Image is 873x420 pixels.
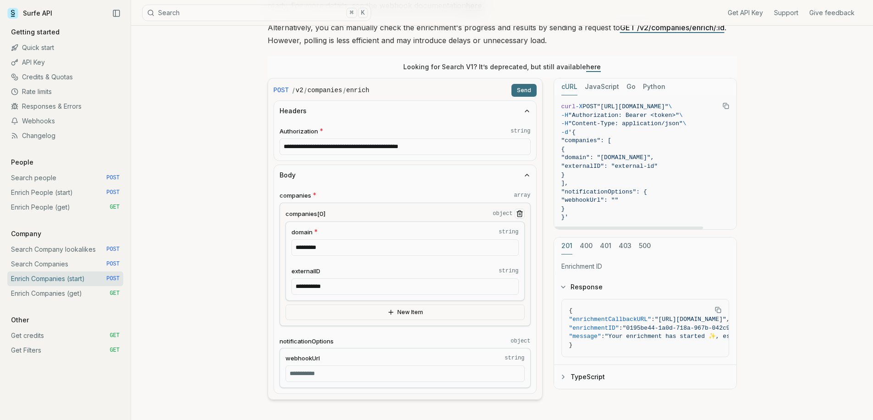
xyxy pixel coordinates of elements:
span: / [292,86,295,95]
span: ], [561,180,569,187]
button: Send [511,84,537,97]
span: POST [106,189,120,196]
span: : [651,316,655,323]
p: Alternatively, you can manually check the enrichment's progress and results by sending a request ... [268,21,737,47]
span: "Your enrichment has started ✨, estimated time: 2 seconds." [605,333,819,340]
span: / [304,86,307,95]
button: JavaScript [585,78,619,95]
span: : [619,325,623,332]
code: string [505,354,524,362]
span: GET [110,347,120,354]
span: "message" [569,333,601,340]
span: notificationOptions [280,337,334,346]
span: "0195be44-1a0d-718a-967b-042c9d17ffd7" [623,325,758,332]
button: Headers [274,101,536,121]
span: POST [274,86,289,95]
span: curl [561,103,576,110]
button: cURL [561,78,577,95]
span: "enrichmentCallbackURL" [569,316,651,323]
p: Company [7,229,45,238]
a: GET /v2/companies/enrich/:id [620,23,725,32]
span: webhookUrl [286,354,320,363]
code: string [499,267,518,275]
a: Get Filters GET [7,343,123,358]
a: Credits & Quotas [7,70,123,84]
span: : [601,333,605,340]
button: New Item [286,304,525,320]
span: , [726,316,730,323]
span: "companies": [ [561,137,611,144]
div: Response [554,299,736,365]
span: "[URL][DOMAIN_NAME]" [655,316,726,323]
a: Get API Key [728,8,763,17]
span: "domain": "[DOMAIN_NAME]", [561,154,654,161]
span: }' [561,214,569,221]
span: "externalID": "external-id" [561,163,658,170]
a: API Key [7,55,123,70]
a: here [586,63,601,71]
span: externalID [291,267,320,276]
span: "Authorization: Bearer <token>" [568,112,679,119]
span: POST [106,174,120,182]
button: Collapse Sidebar [110,6,123,20]
button: Python [643,78,665,95]
a: Changelog [7,128,123,143]
a: Support [774,8,798,17]
span: "webhookUrl": "" [561,197,619,204]
button: Copy Text [719,99,733,113]
code: string [511,127,530,135]
button: Body [274,165,536,185]
button: TypeScript [554,365,736,389]
span: GET [110,290,120,297]
code: companies [307,86,342,95]
button: Go [626,78,636,95]
a: Quick start [7,40,123,55]
button: 400 [580,238,593,254]
span: -d [561,129,569,136]
kbd: ⌘ [346,8,357,18]
p: Enrichment ID [561,262,729,271]
span: { [561,146,565,153]
code: object [493,210,512,217]
span: } [561,205,565,212]
kbd: K [358,8,368,18]
p: Looking for Search V1? It’s deprecated, but still available [403,62,601,72]
span: -H [561,112,569,119]
button: 403 [619,238,631,254]
button: Remove Item [515,209,525,219]
span: \ [679,112,683,119]
span: -H [561,120,569,127]
a: Webhooks [7,114,123,128]
p: Getting started [7,28,63,37]
span: { [569,307,573,314]
span: companies[0] [286,210,325,218]
button: Search⌘K [142,5,371,21]
code: string [499,228,518,236]
p: People [7,158,37,167]
a: Search people POST [7,171,123,185]
span: GET [110,204,120,211]
a: Rate limits [7,84,123,99]
code: object [511,337,530,345]
a: Enrich Companies (start) POST [7,271,123,286]
span: companies [280,191,311,200]
a: Enrich People (start) POST [7,185,123,200]
span: domain [291,228,313,237]
a: Surfe API [7,6,52,20]
button: 500 [639,238,651,254]
code: enrich [346,86,369,95]
a: Enrich Companies (get) GET [7,286,123,301]
span: Authorization [280,127,318,136]
span: \ [669,103,672,110]
span: } [561,171,565,178]
span: POST [106,275,120,282]
span: "notificationOptions": { [561,188,647,195]
code: v2 [296,86,303,95]
span: "enrichmentID" [569,325,619,332]
a: Give feedback [809,8,855,17]
a: Enrich People (get) GET [7,200,123,215]
p: Other [7,315,33,325]
span: POST [582,103,597,110]
a: Get credits GET [7,328,123,343]
span: -X [576,103,583,110]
